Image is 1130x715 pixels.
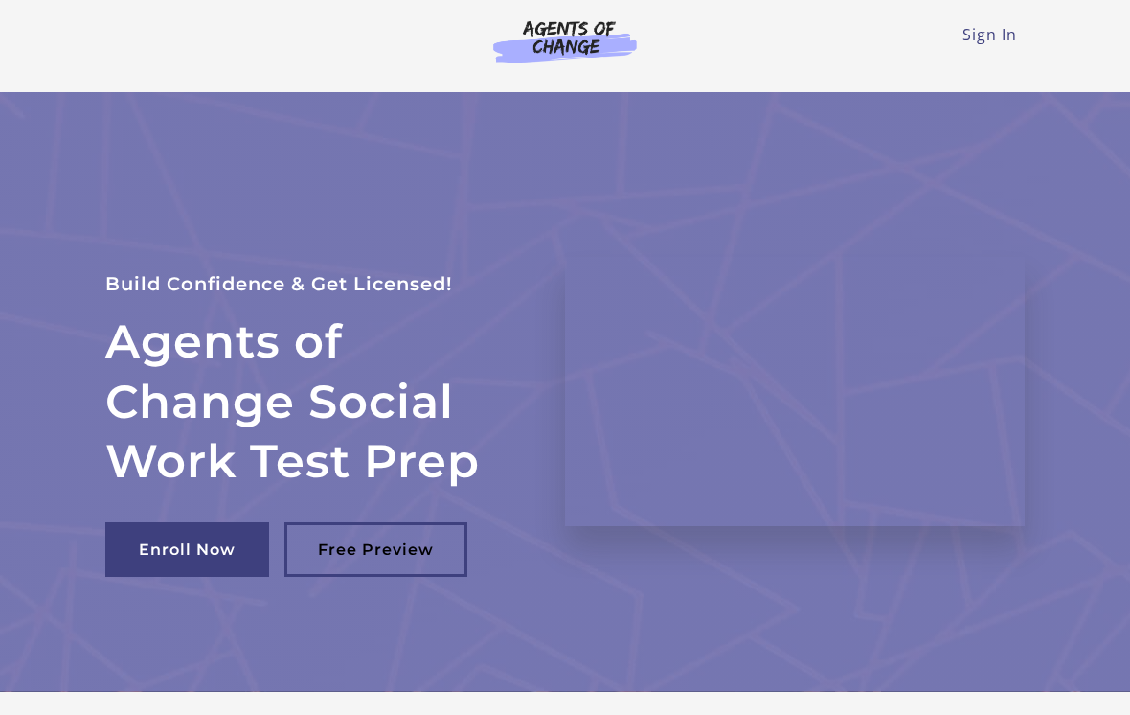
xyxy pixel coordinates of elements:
p: Build Confidence & Get Licensed! [105,268,534,300]
a: Enroll Now [105,522,269,577]
a: Free Preview [284,522,467,577]
a: Sign In [962,24,1017,45]
img: Agents of Change Logo [473,19,657,63]
h2: Agents of Change Social Work Test Prep [105,311,534,491]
